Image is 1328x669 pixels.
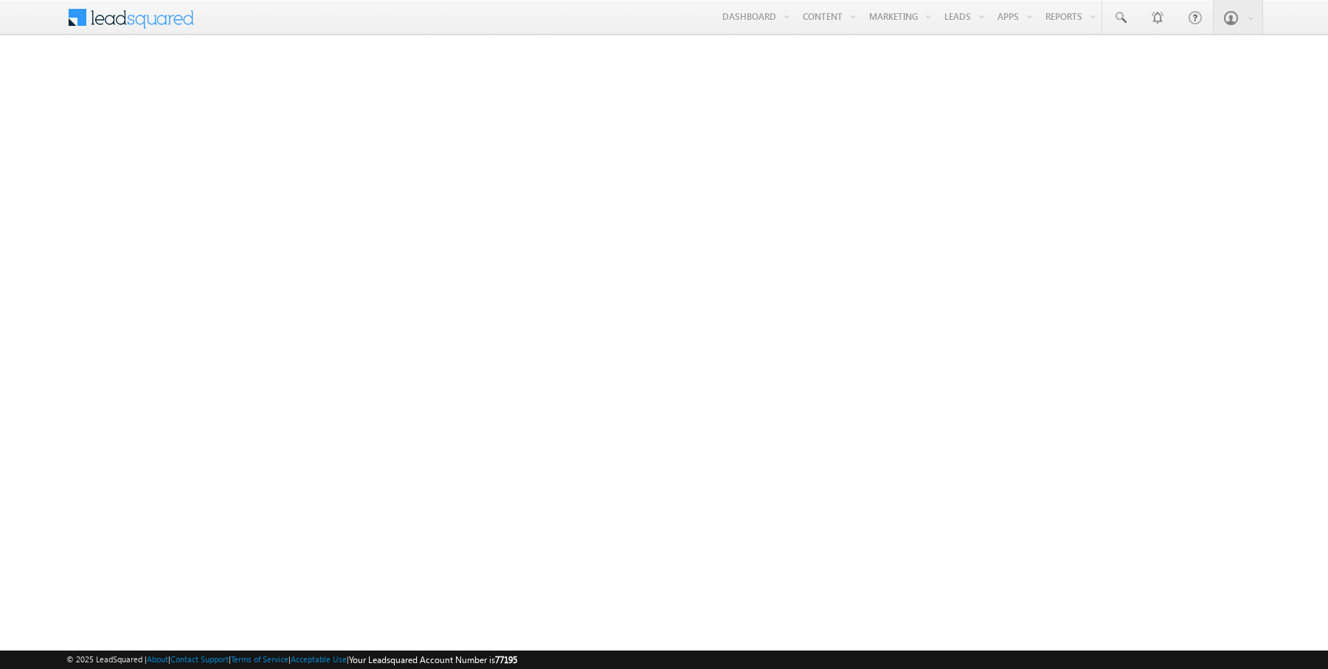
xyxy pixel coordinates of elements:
span: Your Leadsquared Account Number is [349,654,517,665]
a: Contact Support [170,654,229,664]
span: 77195 [495,654,517,665]
a: About [147,654,168,664]
span: © 2025 LeadSquared | | | | | [66,653,517,667]
a: Acceptable Use [291,654,347,664]
a: Terms of Service [231,654,288,664]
